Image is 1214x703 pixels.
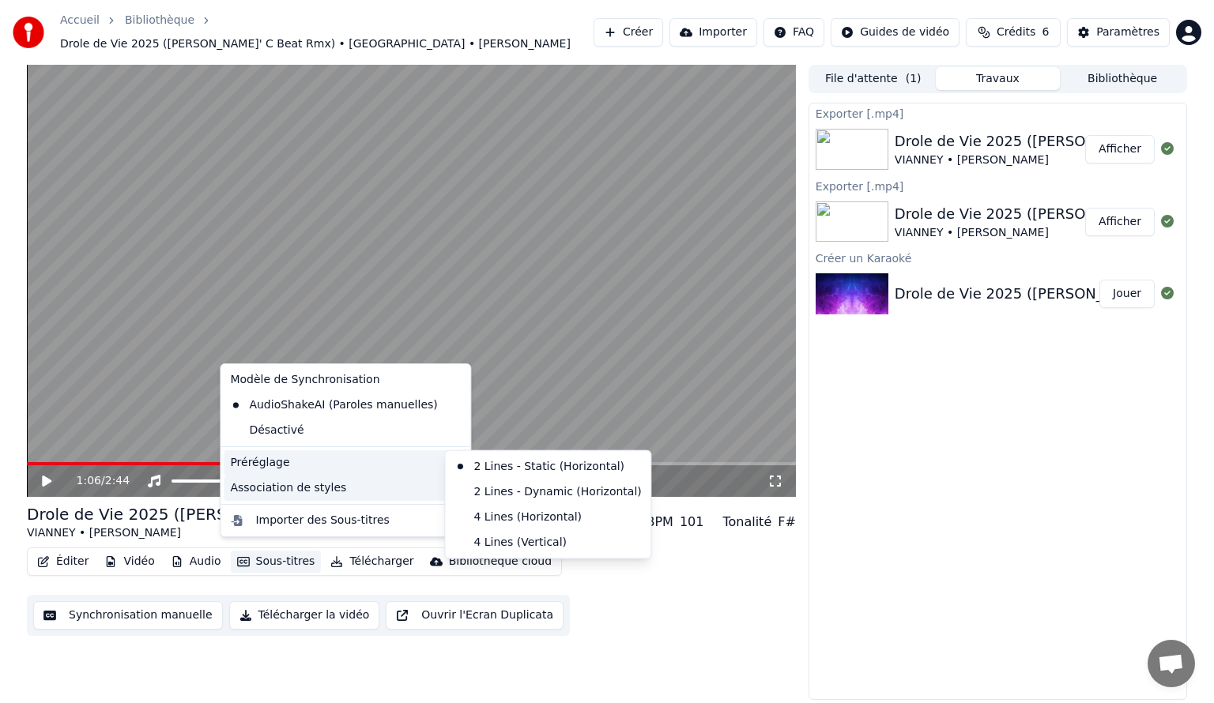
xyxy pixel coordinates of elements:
span: 2:44 [105,473,130,489]
div: Importer des Sous-titres [255,513,389,528]
button: Vidéo [98,551,160,573]
button: Audio [164,551,228,573]
button: Sous-titres [231,551,322,573]
button: Télécharger la vidéo [229,601,380,630]
div: Paramètres [1096,24,1159,40]
div: Exporter [.mp4] [809,103,1186,122]
button: Afficher [1085,208,1155,236]
div: Créer un Karaoké [809,248,1186,267]
span: 1:06 [77,473,101,489]
img: youka [13,17,44,48]
button: Télécharger [324,551,420,573]
button: Jouer [1099,280,1155,308]
div: 2 Lines - Static (Horizontal) [448,454,647,479]
span: 6 [1042,24,1049,40]
div: AudioShakeAI (Paroles manuelles) [224,393,443,418]
div: BPM [646,513,673,532]
button: Importer [669,18,757,47]
button: FAQ [763,18,824,47]
button: Créer [594,18,663,47]
button: Afficher [1085,135,1155,164]
button: Bibliothèque [1060,67,1185,90]
button: Paramètres [1067,18,1170,47]
div: F# [778,513,796,532]
button: Ouvrir l'Ecran Duplicata [386,601,564,630]
div: Bibliothèque cloud [449,554,552,570]
div: Tonalité [722,513,771,532]
div: 2 Lines - Dynamic (Horizontal) [448,479,647,505]
div: Préréglage [224,450,467,476]
a: Bibliothèque [125,13,194,28]
nav: breadcrumb [60,13,594,52]
div: Exporter [.mp4] [809,176,1186,195]
span: Drole de Vie 2025 ([PERSON_NAME]' C Beat Rmx) • [GEOGRAPHIC_DATA] • [PERSON_NAME] [60,36,571,52]
button: Travaux [936,67,1061,90]
button: Synchronisation manuelle [33,601,223,630]
div: Ouvrir le chat [1148,640,1195,687]
button: Guides de vidéo [831,18,960,47]
div: 4 Lines (Vertical) [448,530,647,555]
div: 4 Lines (Horizontal) [448,505,647,530]
div: VIANNEY • [PERSON_NAME] [27,525,420,541]
div: 101 [680,513,704,532]
button: Crédits6 [966,18,1061,47]
button: File d'attente [811,67,936,90]
div: Drole de Vie 2025 ([PERSON_NAME]' C Beat Rmx) [27,503,420,525]
a: Accueil [60,13,100,28]
button: Éditer [31,551,95,573]
div: Association de styles [224,476,467,501]
div: Désactivé [224,418,467,443]
div: / [77,473,115,489]
div: Modèle de Synchronisation [224,367,467,393]
span: ( 1 ) [906,71,922,87]
span: Crédits [997,24,1035,40]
